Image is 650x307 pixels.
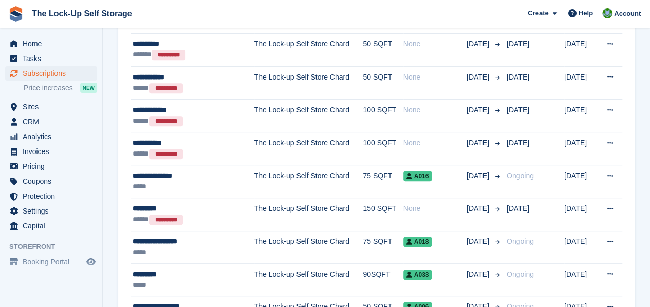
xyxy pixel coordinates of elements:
[23,174,84,188] span: Coupons
[23,129,84,144] span: Analytics
[403,105,467,116] div: None
[507,237,534,245] span: Ongoing
[467,236,491,247] span: [DATE]
[254,263,363,296] td: The Lock-up Self Store Chard
[403,270,432,280] span: A033
[28,5,136,22] a: The Lock-Up Self Storage
[23,114,84,129] span: CRM
[467,138,491,148] span: [DATE]
[363,132,403,165] td: 100 SQFT
[254,231,363,264] td: The Lock-up Self Store Chard
[564,132,598,165] td: [DATE]
[467,39,491,49] span: [DATE]
[23,36,84,51] span: Home
[5,255,97,269] a: menu
[24,82,97,93] a: Price increases NEW
[5,66,97,81] a: menu
[9,242,102,252] span: Storefront
[507,270,534,278] span: Ongoing
[8,6,24,22] img: stora-icon-8386f47178a22dfd0bd8f6a31ec36ba5ce8667c1dd55bd0f319d3a0aa187defe.svg
[403,39,467,49] div: None
[564,231,598,264] td: [DATE]
[5,204,97,218] a: menu
[403,203,467,214] div: None
[5,100,97,114] a: menu
[363,66,403,99] td: 50 SQFT
[528,8,548,18] span: Create
[24,83,73,93] span: Price increases
[507,139,529,147] span: [DATE]
[80,83,97,93] div: NEW
[363,263,403,296] td: 90SQFT
[564,66,598,99] td: [DATE]
[403,171,432,181] span: A016
[23,51,84,66] span: Tasks
[254,100,363,132] td: The Lock-up Self Store Chard
[23,66,84,81] span: Subscriptions
[363,231,403,264] td: 75 SQFT
[507,204,529,213] span: [DATE]
[467,72,491,83] span: [DATE]
[564,33,598,66] td: [DATE]
[507,40,529,48] span: [DATE]
[5,174,97,188] a: menu
[579,8,593,18] span: Help
[254,165,363,198] td: The Lock-up Self Store Chard
[23,219,84,233] span: Capital
[363,33,403,66] td: 50 SQFT
[467,170,491,181] span: [DATE]
[5,144,97,159] a: menu
[23,100,84,114] span: Sites
[507,171,534,180] span: Ongoing
[254,66,363,99] td: The Lock-up Self Store Chard
[363,100,403,132] td: 100 SQFT
[403,138,467,148] div: None
[467,269,491,280] span: [DATE]
[5,159,97,174] a: menu
[507,106,529,114] span: [DATE]
[467,203,491,214] span: [DATE]
[5,219,97,233] a: menu
[5,189,97,203] a: menu
[254,132,363,165] td: The Lock-up Self Store Chard
[403,237,432,247] span: A018
[363,165,403,198] td: 75 SQFT
[23,144,84,159] span: Invoices
[564,263,598,296] td: [DATE]
[403,72,467,83] div: None
[254,198,363,231] td: The Lock-up Self Store Chard
[467,105,491,116] span: [DATE]
[507,73,529,81] span: [DATE]
[5,114,97,129] a: menu
[85,256,97,268] a: Preview store
[23,189,84,203] span: Protection
[5,51,97,66] a: menu
[602,8,612,18] img: Andrew Beer
[363,198,403,231] td: 150 SQFT
[23,159,84,174] span: Pricing
[614,9,641,19] span: Account
[23,255,84,269] span: Booking Portal
[5,129,97,144] a: menu
[5,36,97,51] a: menu
[564,100,598,132] td: [DATE]
[254,33,363,66] td: The Lock-up Self Store Chard
[564,165,598,198] td: [DATE]
[564,198,598,231] td: [DATE]
[23,204,84,218] span: Settings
